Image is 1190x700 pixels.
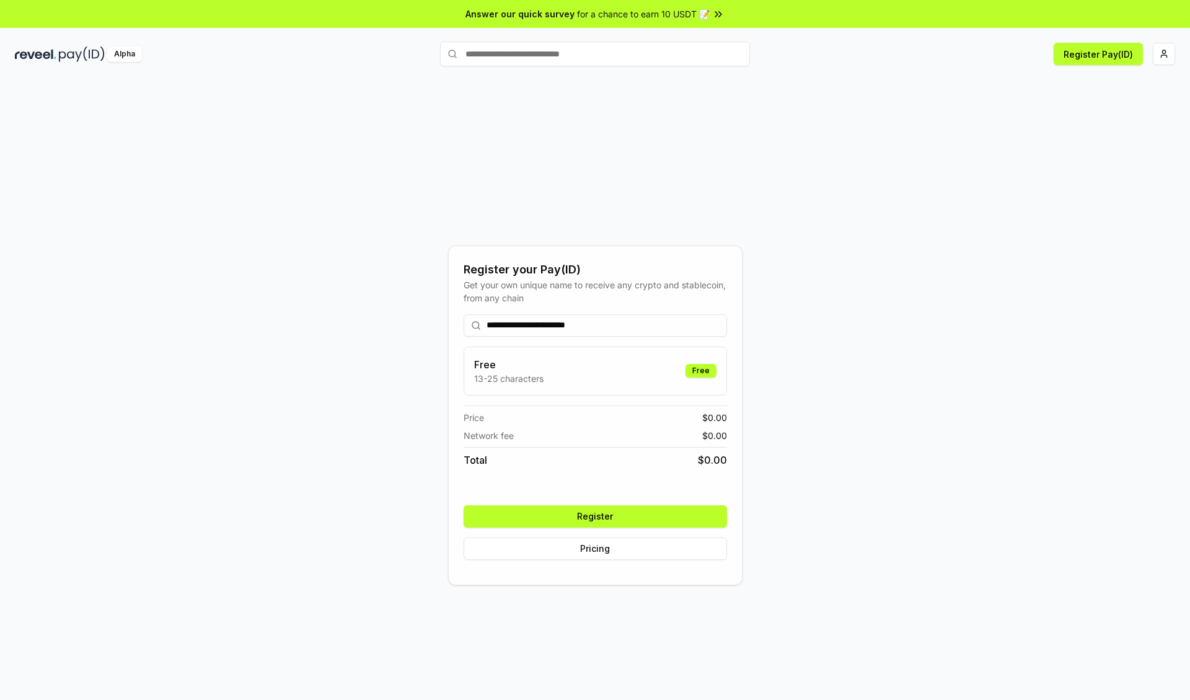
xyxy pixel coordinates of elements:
[464,505,727,528] button: Register
[702,429,727,442] span: $ 0.00
[464,411,484,424] span: Price
[464,429,514,442] span: Network fee
[15,47,56,62] img: reveel_dark
[698,453,727,467] span: $ 0.00
[464,261,727,278] div: Register your Pay(ID)
[1054,43,1143,65] button: Register Pay(ID)
[685,364,716,378] div: Free
[59,47,105,62] img: pay_id
[474,372,544,385] p: 13-25 characters
[464,453,487,467] span: Total
[107,47,142,62] div: Alpha
[702,411,727,424] span: $ 0.00
[474,357,544,372] h3: Free
[577,7,710,20] span: for a chance to earn 10 USDT 📝
[464,538,727,560] button: Pricing
[464,278,727,304] div: Get your own unique name to receive any crypto and stablecoin, from any chain
[465,7,575,20] span: Answer our quick survey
